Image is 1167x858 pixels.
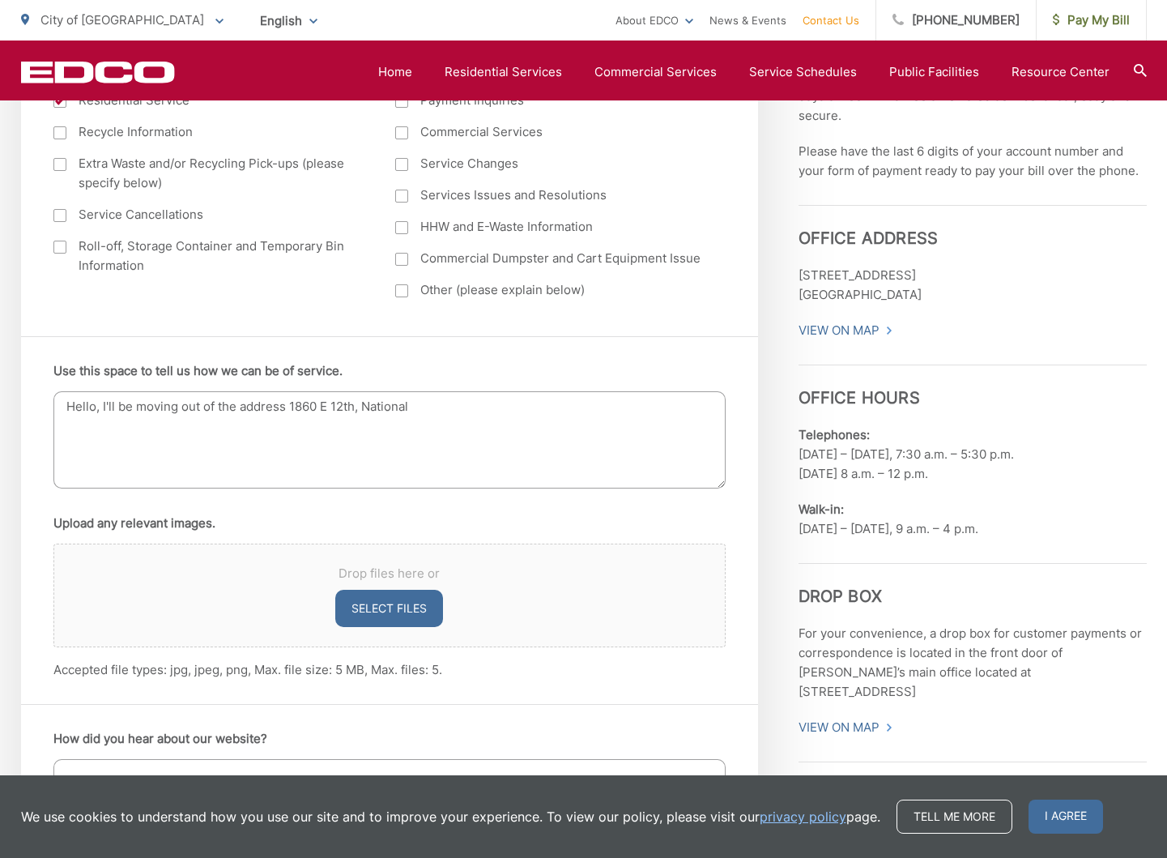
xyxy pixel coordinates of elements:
p: [DATE] – [DATE], 9 a.m. – 4 p.m. [799,500,1147,539]
label: Recycle Information [53,122,364,142]
label: Extra Waste and/or Recycling Pick-ups (please specify below) [53,154,364,193]
a: EDCD logo. Return to the homepage. [21,61,175,83]
p: [DATE] – [DATE], 7:30 a.m. – 5:30 p.m. [DATE] 8 a.m. – 12 p.m. [799,425,1147,484]
a: Contact Us [803,11,859,30]
h3: Drop Box [799,563,1147,606]
label: Roll-off, Storage Container and Temporary Bin Information [53,237,364,275]
label: Use this space to tell us how we can be of service. [53,364,343,378]
label: Services Issues and Resolutions [395,186,705,205]
a: View On Map [799,321,893,340]
h3: Office Hours [799,365,1147,408]
a: Service Schedules [749,62,857,82]
a: privacy policy [760,807,846,826]
label: Payment Inquiries [395,91,705,110]
b: Walk-in: [799,502,844,517]
label: Service Changes [395,154,705,173]
a: Residential Services [445,62,562,82]
p: [STREET_ADDRESS] [GEOGRAPHIC_DATA] [799,266,1147,305]
label: Upload any relevant images. [53,516,215,531]
label: Residential Service [53,91,364,110]
label: HHW and E-Waste Information [395,217,705,237]
a: News & Events [709,11,786,30]
span: I agree [1029,800,1103,834]
button: select files, upload any relevant images. [335,590,443,627]
span: Accepted file types: jpg, jpeg, png, Max. file size: 5 MB, Max. files: 5. [53,662,442,677]
span: City of [GEOGRAPHIC_DATA] [40,12,204,28]
a: Public Facilities [889,62,979,82]
span: English [248,6,330,35]
label: How did you hear about our website? [53,732,267,746]
a: View On Map [799,718,893,737]
label: Other (please explain below) [395,280,705,300]
p: We use cookies to understand how you use our site and to improve your experience. To view our pol... [21,807,880,826]
label: Commercial Dumpster and Cart Equipment Issue [395,249,705,268]
a: Resource Center [1012,62,1110,82]
p: For your convenience, a drop box for customer payments or correspondence is located in the front ... [799,624,1147,702]
b: Telephones: [799,427,870,442]
a: Home [378,62,412,82]
span: Pay My Bill [1053,11,1130,30]
a: About EDCO [615,11,693,30]
label: Commercial Services [395,122,705,142]
p: Please have the last 6 digits of your account number and your form of payment ready to pay your b... [799,142,1147,181]
a: Tell me more [897,800,1012,834]
h3: Office Address [799,205,1147,248]
span: Drop files here or [74,564,705,583]
a: Commercial Services [594,62,717,82]
label: Service Cancellations [53,205,364,224]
